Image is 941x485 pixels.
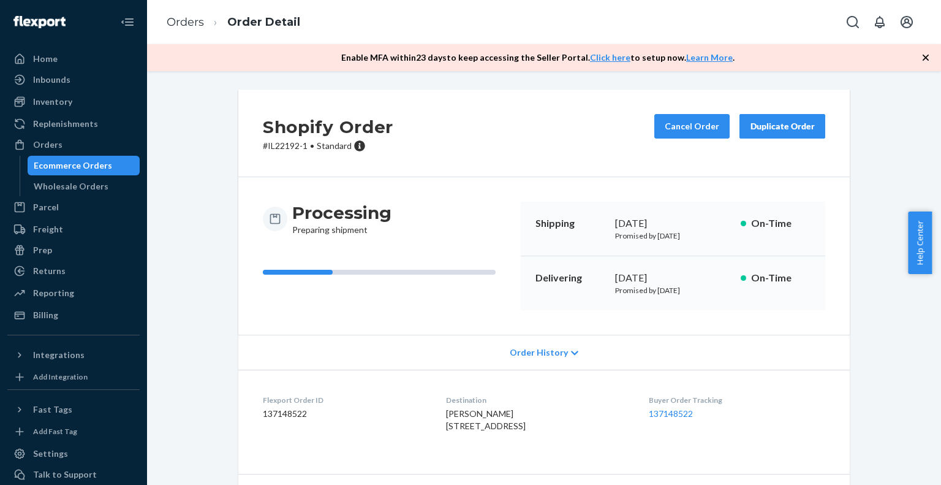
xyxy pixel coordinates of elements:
div: Prep [33,244,52,256]
div: Inbounds [33,74,70,86]
span: [PERSON_NAME] [STREET_ADDRESS] [446,408,526,431]
p: On-Time [751,271,811,285]
div: Reporting [33,287,74,299]
p: # IL22192-1 [263,140,393,152]
div: Freight [33,223,63,235]
p: Enable MFA within 23 days to keep accessing the Seller Portal. to setup now. . [341,52,735,64]
button: Help Center [908,212,932,274]
h3: Processing [292,202,391,224]
a: Learn More [686,52,733,63]
button: Duplicate Order [739,114,825,139]
div: [DATE] [615,271,731,285]
img: Flexport logo [13,16,66,28]
a: Wholesale Orders [28,177,140,196]
a: Settings [7,444,140,464]
div: Add Fast Tag [33,426,77,437]
a: Ecommerce Orders [28,156,140,175]
iframe: Opens a widget where you can chat to one of our agents [863,448,929,479]
a: Add Integration [7,370,140,384]
span: Order History [510,346,568,359]
a: Prep [7,240,140,260]
div: Ecommerce Orders [34,159,112,172]
button: Open account menu [894,10,919,34]
button: Open Search Box [841,10,865,34]
a: Add Fast Tag [7,424,140,439]
div: Talk to Support [33,468,97,481]
a: Inbounds [7,70,140,90]
span: • [310,140,314,151]
div: Orders [33,139,62,151]
dt: Destination [446,395,629,405]
dt: Buyer Order Tracking [649,395,825,405]
dt: Flexport Order ID [263,395,426,405]
div: Home [33,53,58,65]
a: Replenishments [7,114,140,134]
div: Billing [33,309,58,321]
span: Standard [317,140,352,151]
p: On-Time [751,216,811,231]
div: [DATE] [615,216,731,231]
div: Integrations [33,349,85,361]
div: Wholesale Orders [34,180,108,193]
h2: Shopify Order [263,114,393,140]
div: Fast Tags [33,403,72,416]
a: Orders [7,135,140,155]
div: Returns [33,265,66,277]
a: Returns [7,261,140,281]
a: Inventory [7,92,140,112]
a: Billing [7,305,140,325]
button: Talk to Support [7,465,140,484]
div: Preparing shipment [292,202,391,236]
ol: breadcrumbs [157,4,310,40]
a: 137148522 [649,408,693,419]
dd: 137148522 [263,408,426,420]
div: Replenishments [33,118,98,130]
p: Promised by [DATE] [615,285,731,296]
p: Promised by [DATE] [615,231,731,241]
a: Order Detail [227,15,300,29]
button: Integrations [7,345,140,365]
button: Open notifications [867,10,892,34]
a: Freight [7,220,140,239]
div: Inventory [33,96,72,108]
div: Duplicate Order [750,120,815,132]
div: Parcel [33,201,59,213]
a: Parcel [7,197,140,217]
p: Shipping [535,216,605,231]
div: Add Integration [33,372,88,382]
a: Home [7,49,140,69]
div: Settings [33,448,68,460]
a: Orders [167,15,204,29]
p: Delivering [535,271,605,285]
a: Click here [590,52,630,63]
button: Cancel Order [654,114,730,139]
button: Close Navigation [115,10,140,34]
button: Fast Tags [7,400,140,419]
a: Reporting [7,283,140,303]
